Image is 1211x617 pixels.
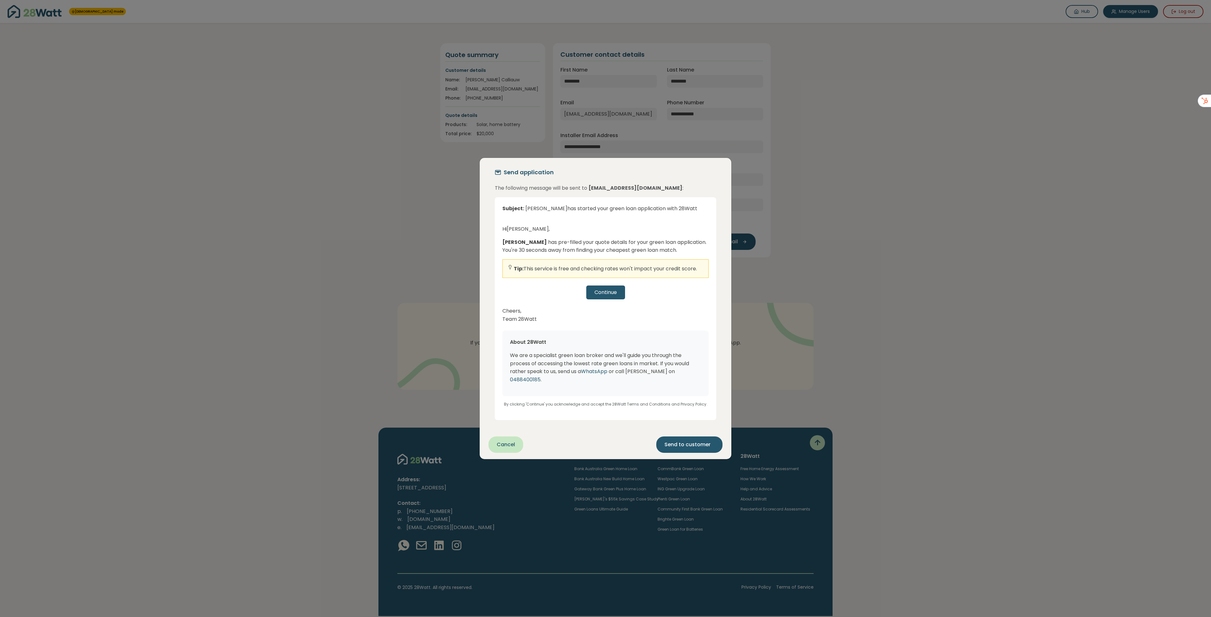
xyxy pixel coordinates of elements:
[502,238,709,254] p: has pre-filled your quote details for your green loan application. You're 30 seconds away from fi...
[588,184,682,192] strong: [EMAIL_ADDRESS][DOMAIN_NAME]
[504,168,554,176] h5: Send application
[495,184,716,192] p: The following message will be sent to :
[656,436,723,453] button: Send to customer
[502,239,547,246] strong: [PERSON_NAME]
[488,436,523,453] button: Cancel
[510,338,546,346] span: About 28Watt
[502,307,709,323] p: Cheers, Team 28Watt
[581,368,607,375] span: WhatsApp
[502,205,709,220] div: [PERSON_NAME] has started your green loan application with 28Watt
[514,265,697,273] p: This service is free and checking rates won't impact your credit score.
[664,441,711,448] span: Send to customer
[497,441,515,448] span: Cancel
[510,376,541,383] span: 0488400185
[514,265,524,272] strong: Tip:
[502,396,709,407] p: By clicking 'Continue' you acknowledge and accept the 28Watt Terms and Conditions and Privacy Pol...
[510,351,701,383] p: We are a specialist green loan broker and we'll guide you through the process of accessing the lo...
[502,205,524,212] strong: Subject:
[502,225,709,233] p: Hi [PERSON_NAME] ,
